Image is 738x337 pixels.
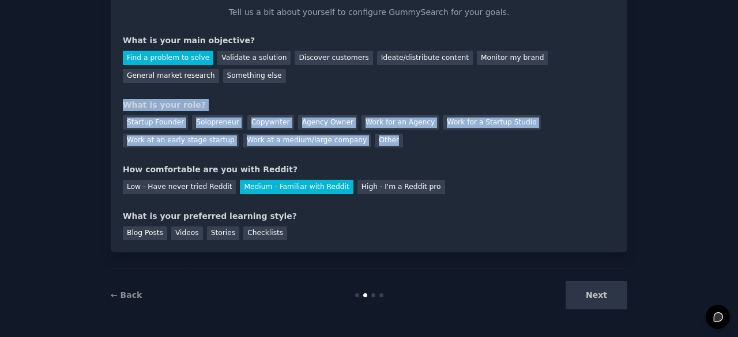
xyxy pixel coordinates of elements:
div: Work for an Agency [362,115,439,130]
div: What is your role? [123,99,615,111]
div: Agency Owner [298,115,357,130]
div: Low - Have never tried Reddit [123,180,236,194]
div: Medium - Familiar with Reddit [240,180,353,194]
div: Discover customers [295,51,372,65]
div: General market research [123,69,219,84]
div: How comfortable are you with Reddit? [123,164,615,176]
div: Copywriter [247,115,294,130]
div: Something else [223,69,286,84]
div: Checklists [243,226,287,241]
div: Other [375,134,403,148]
div: Ideate/distribute content [377,51,473,65]
div: Startup Founder [123,115,188,130]
div: What is your preferred learning style? [123,210,615,222]
div: Monitor my brand [477,51,548,65]
div: Work at an early stage startup [123,134,239,148]
div: Solopreneur [192,115,243,130]
div: Stories [207,226,239,241]
div: Blog Posts [123,226,167,241]
p: Tell us a bit about yourself to configure GummySearch for your goals. [224,6,514,18]
div: What is your main objective? [123,35,615,47]
div: Validate a solution [217,51,291,65]
div: Work at a medium/large company [243,134,371,148]
div: Videos [171,226,203,241]
div: Find a problem to solve [123,51,213,65]
a: ← Back [111,290,142,300]
div: High - I'm a Reddit pro [357,180,445,194]
div: Work for a Startup Studio [443,115,540,130]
